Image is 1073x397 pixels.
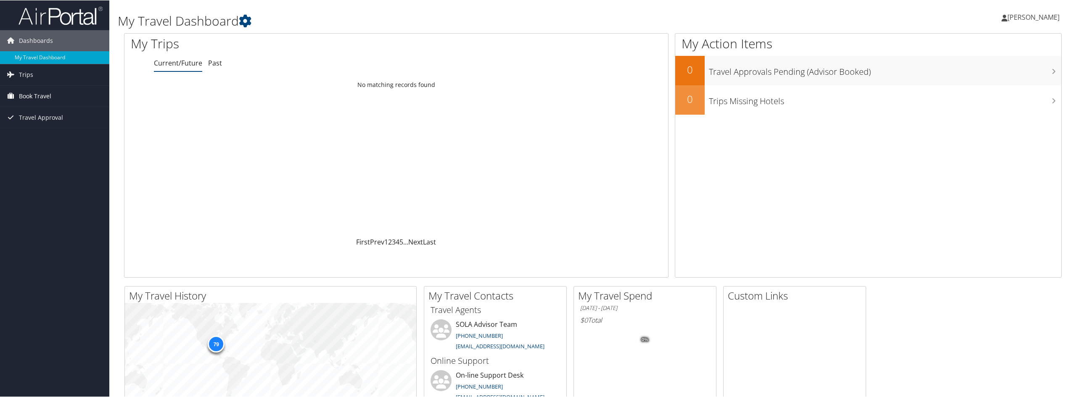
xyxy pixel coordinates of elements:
div: 79 [208,335,225,352]
h2: 0 [675,62,705,76]
a: Current/Future [154,58,202,67]
td: No matching records found [124,77,668,92]
span: Book Travel [19,85,51,106]
span: Dashboards [19,30,53,51]
img: airportal-logo.png [18,5,103,25]
h6: [DATE] - [DATE] [580,304,710,312]
a: 2 [388,237,392,246]
h6: Total [580,315,710,324]
h1: My Action Items [675,34,1061,52]
a: Last [423,237,436,246]
span: [PERSON_NAME] [1007,12,1060,21]
li: SOLA Advisor Team [426,319,564,353]
h1: My Travel Dashboard [118,12,751,29]
a: [PERSON_NAME] [1002,4,1068,29]
h2: My Travel Spend [578,288,716,302]
a: Next [408,237,423,246]
span: Trips [19,64,33,85]
a: 0Trips Missing Hotels [675,85,1061,114]
tspan: 0% [642,337,648,342]
a: Prev [370,237,384,246]
h1: My Trips [131,34,435,52]
a: [PHONE_NUMBER] [456,382,503,390]
span: Travel Approval [19,107,63,128]
h3: Online Support [431,355,560,366]
h3: Travel Approvals Pending (Advisor Booked) [709,61,1061,77]
a: Past [208,58,222,67]
h2: Custom Links [728,288,866,302]
a: 3 [392,237,396,246]
h3: Trips Missing Hotels [709,91,1061,107]
a: [PHONE_NUMBER] [456,331,503,339]
a: First [356,237,370,246]
h3: Travel Agents [431,304,560,315]
span: … [403,237,408,246]
span: $0 [580,315,588,324]
a: [EMAIL_ADDRESS][DOMAIN_NAME] [456,342,544,350]
h2: My Travel History [129,288,416,302]
a: 1 [384,237,388,246]
h2: My Travel Contacts [428,288,566,302]
a: 4 [396,237,399,246]
h2: 0 [675,92,705,106]
a: 5 [399,237,403,246]
a: 0Travel Approvals Pending (Advisor Booked) [675,55,1061,85]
